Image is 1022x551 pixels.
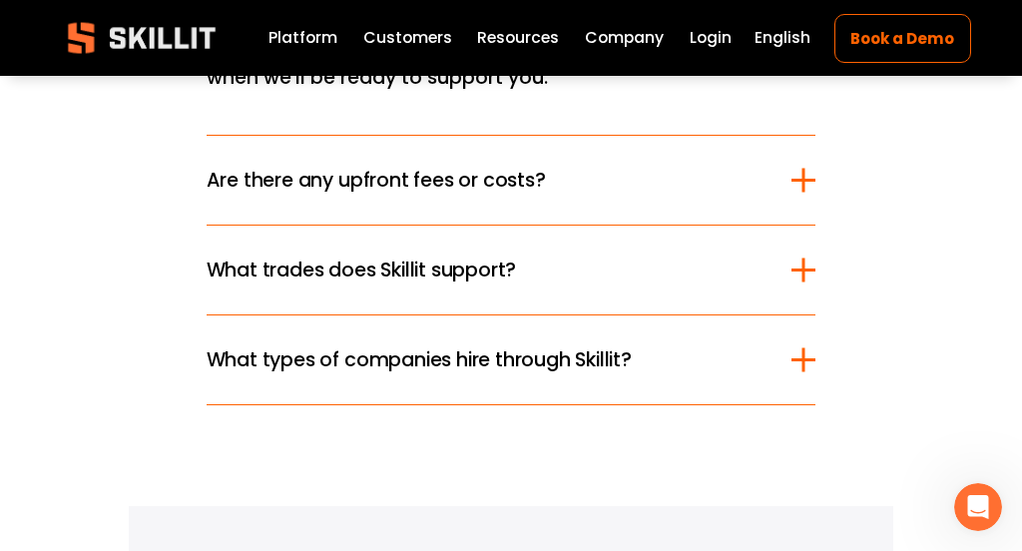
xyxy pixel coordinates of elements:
a: Company [585,25,664,52]
a: Book a Demo [834,14,971,63]
a: get in touch [497,2,613,29]
div: language picker [755,25,810,52]
button: What trades does Skillit support? [207,226,816,314]
a: folder dropdown [477,25,559,52]
img: Skillit [51,8,233,68]
span: English [755,26,810,50]
a: Login [690,25,732,52]
a: Platform [268,25,337,52]
button: Are there any upfront fees or costs? [207,136,816,225]
a: Customers [363,25,452,52]
button: What types of companies hire through Skillit? [207,315,816,404]
span: Are there any upfront fees or costs? [207,166,792,195]
iframe: Intercom live chat [954,483,1002,531]
span: What trades does Skillit support? [207,256,792,284]
span: What types of companies hire through Skillit? [207,345,792,374]
span: Resources [477,26,559,50]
